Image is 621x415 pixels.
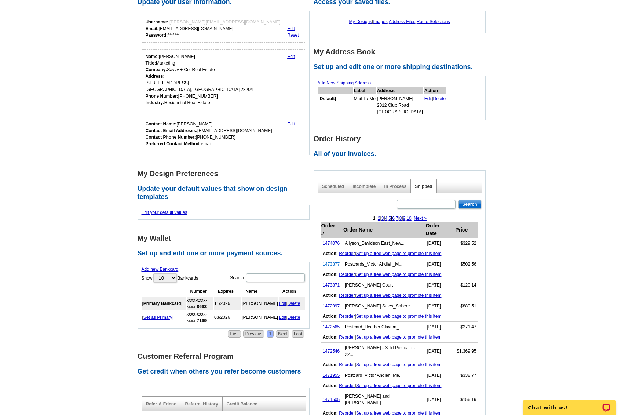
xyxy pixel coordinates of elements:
span: Postcard_Victor Ahdieh_Merry Oaks_Farming_July 2025 [345,373,403,378]
h2: Set up and edit one or more payment sources. [138,250,314,258]
th: Order Name [343,222,425,238]
a: Set as Primary [143,315,172,320]
a: Next > [414,216,427,221]
td: 11/2026 [214,297,241,310]
td: xxxx-xxxx-xxxx- [187,311,213,324]
b: Default [320,96,335,101]
b: Action: [323,272,338,277]
b: Action: [323,293,338,298]
td: $1,369.95 [455,343,478,360]
a: Set up a free web page to promote this item [356,314,442,319]
label: Search: [230,273,305,283]
td: $889.51 [455,301,478,312]
td: xxxx-xxxx-xxxx- [187,297,213,310]
a: In Process [384,184,407,189]
a: Last [292,330,304,338]
a: Set up a free web page to promote this item [356,335,442,340]
a: Edit [279,315,286,320]
a: 1471505 [323,397,340,402]
a: Refer-A-Friend [146,401,177,407]
a: Edit [279,301,286,306]
td: [DATE] [425,259,455,270]
a: Referral History [185,401,218,407]
a: Edit your default values [142,210,187,215]
td: [DATE] [425,370,455,381]
a: Address Files [389,19,416,24]
a: Reorder [339,362,355,367]
b: Action: [323,251,338,256]
strong: Contact Name: [146,121,177,127]
a: Scheduled [322,184,344,189]
h2: Get credit when others you refer become customers [138,368,314,376]
span: [PERSON_NAME][EMAIL_ADDRESS][DOMAIN_NAME] [169,19,280,25]
td: $502.56 [455,259,478,270]
h2: Set up and edit one or more shipping destinations. [314,63,490,71]
a: 1473871 [323,283,340,288]
td: [DATE] [425,343,455,360]
a: 2 [378,216,380,221]
a: Images [373,19,387,24]
td: | [321,381,478,391]
td: $120.14 [455,280,478,291]
td: [DATE] [425,280,455,291]
a: Reorder [339,314,355,319]
span: Postcards_Victor Ahdieh_Merry Oaks Fest_August 2025 [345,262,402,267]
strong: Preferred Contact Method: [146,141,201,146]
th: Price [455,222,478,238]
a: 1472546 [323,349,340,354]
strong: Name: [146,54,159,59]
td: [PERSON_NAME] [242,297,278,310]
td: | [321,269,478,280]
a: First [228,330,241,338]
a: Edit [287,121,295,127]
a: 1471955 [323,373,340,378]
td: [DATE] [425,301,455,312]
span: Postcard_Heather Claxton_Sold_16507 Palisades Commons Dr_Palisades_August 2025 [345,324,402,330]
div: [PERSON_NAME] [EMAIL_ADDRESS][DOMAIN_NAME] [PHONE_NUMBER] email [146,121,272,147]
a: Set up a free web page to promote this item [356,293,442,298]
th: Order Date [425,222,455,238]
a: Reset [287,33,299,38]
a: Add New Shipping Address [318,80,371,85]
a: Set up a free web page to promote this item [356,362,442,367]
span: Allyson_Davidson East_New Listings [345,241,405,246]
th: Label [354,87,376,94]
a: Delete [433,96,446,101]
a: Credit Balance [227,401,257,407]
input: Search [458,200,481,209]
a: Delete [288,315,300,320]
strong: Username: [146,19,168,25]
a: 10 [406,216,411,221]
a: Reorder [339,272,355,277]
a: 1 [267,330,274,338]
h1: My Design Preferences [138,170,314,178]
a: My Designs [349,19,372,24]
a: Route Selections [417,19,450,24]
div: Your login information. [142,15,306,43]
h2: All of your invoices. [314,150,490,158]
strong: Address: [146,74,165,79]
a: Edit [287,26,295,31]
th: Address [377,87,423,94]
td: [ ] [142,311,186,324]
a: Shipped [415,184,432,189]
span: Sarah_Recent Sales_Sphere-Dilworth-Myers Park [345,303,413,309]
td: [ ] [318,95,353,116]
td: Mail-To-Me [354,95,376,116]
a: Reorder [339,383,355,388]
td: | [321,332,478,343]
a: Reorder [339,293,355,298]
a: 1474076 [323,241,340,246]
strong: Title: [146,61,156,66]
strong: Contact Email Addresss: [146,128,198,133]
strong: Contact Phone Number: [146,135,196,140]
a: 9 [403,216,406,221]
th: Action [279,287,305,296]
td: 03/2026 [214,311,241,324]
strong: 7169 [197,318,207,323]
td: | [279,297,305,310]
td: [DATE] [425,238,455,249]
td: [DATE] [425,391,455,408]
div: | | | [318,15,482,29]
